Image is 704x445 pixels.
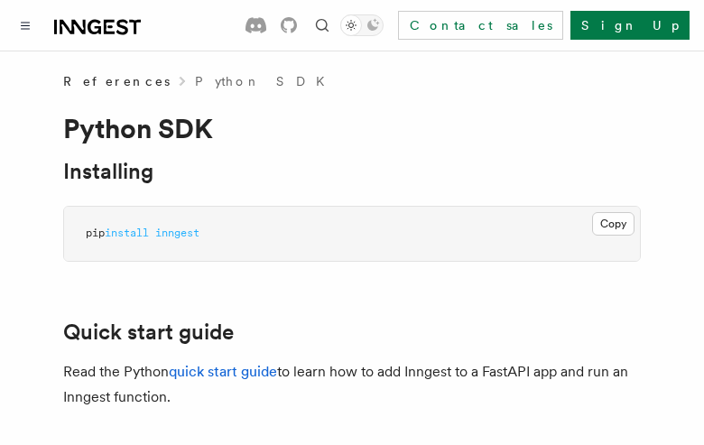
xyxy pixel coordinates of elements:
[63,320,234,345] a: Quick start guide
[398,11,563,40] a: Contact sales
[63,359,641,410] p: Read the Python to learn how to add Inngest to a FastAPI app and run an Inngest function.
[195,72,336,90] a: Python SDK
[592,212,635,236] button: Copy
[169,363,277,380] a: quick start guide
[63,72,170,90] span: References
[340,14,384,36] button: Toggle dark mode
[570,11,690,40] a: Sign Up
[86,227,105,239] span: pip
[105,227,149,239] span: install
[63,159,153,184] a: Installing
[14,14,36,36] button: Toggle navigation
[63,112,641,144] h1: Python SDK
[311,14,333,36] button: Find something...
[155,227,199,239] span: inngest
